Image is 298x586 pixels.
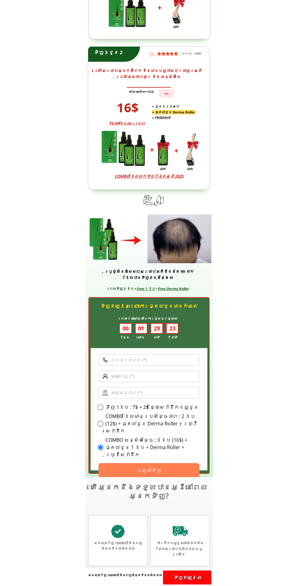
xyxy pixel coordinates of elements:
[88,483,210,500] h3: តើអ្នកនឹងទទួលបានអ្វីនៅពេលអ្នកទិញ?
[89,302,209,310] h3: ទិញឥឡូវនេះព្រោះការផ្តល់ជូនមានកំណត់
[170,145,182,157] h3: +
[99,463,199,478] button: បញ្ជាទិញ
[99,371,199,382] input: ឈ្មោះ​ពេញ (*)
[94,49,147,56] h3: ទិញ 3 ជូន 2
[168,24,184,30] h3: Gift
[167,335,179,340] h3: វិនាទី
[106,413,199,434] label: COMBO ដែលមានប្រសិទ្ធភាព : 2 ដប (12$) + ផ្តល់ជូន Derma Roller + ហ្វ្រីសេវាដឹក
[87,268,211,281] h3: ប្រូម៉ូសិនពិសេសៗសម្រាប់អតិថិជនតែ 99 នាក់ ដែលបានទិញក្នុងថ្ងៃនេះ
[119,335,133,340] h3: ថ្ងៃ
[155,166,171,172] h3: Gift
[106,403,199,411] label: ទិញ 1ដប : 7$ + 2$ ថ្លៃ​សេវា​ដឹកជញ្ជូន
[101,98,154,118] h3: 16$
[122,89,161,95] h3: តម្លៃ​ដើម: 55$
[158,286,189,291] span: Free Derma Roller
[88,573,162,577] span: សងលុយវិញ 100% បើមិនពេញចិត្តនឹងផលិតផល
[99,387,199,399] input: អាស័យដ្ឋាន (*)
[150,52,163,56] h3: 4.9
[106,436,199,458] label: COMBO សន្សំសម្ចៃ : 3 ដប (16$) + ផ្តល់ជូន 1 ដប + Derma Roller + ហ្វ្រីសេវាដឹក
[99,354,199,366] input: លេខទូរស័ព្ទ (*)
[182,166,198,172] h3: Gift
[92,286,206,291] h3: ពេលទិញ 3 ដប + +
[150,335,163,340] h3: នាទី
[163,570,211,584] p: ទិញ​ឥឡូវនេះ
[152,110,195,114] span: + ផ្តល់ជូន Derma Roller
[156,540,205,557] h3: ការដឹកជញ្ជូនដោយឥតគិតថ្លៃសម្រាប់ផលិតផល 2 ឬច្រើន
[158,92,174,96] h3: -70%
[113,316,185,321] h3: ពេលវេលានៅសល់នៃការផ្សព្វផ្សាយ
[154,2,165,14] h3: +
[152,104,214,120] h3: + ជូន 1 ប្រអប់ + FREESHIP
[93,540,143,552] h3: សងលុយវិញ 100% បើមិនពេញចិត្តនឹងផលិតផល
[146,144,158,156] h3: +
[100,121,155,126] h3: (ថ្លៃនៅតែ 5.3$/ប្រអប់)
[136,335,147,340] h3: ម៉ោង
[91,68,205,80] h3: ប្រើសម្រាប់អ្នកទំពែក និងមានបញ្ហាសក់ជ្រុះយូរឆ្នាំ ប្រសិទ្ធភាពយូរ និង សន្សំសំចៃ
[115,173,183,179] span: COMBO ដែលលក់ដាច់បំផុតឆ្នាំ 2025
[137,286,155,291] span: Free 1 ដប
[182,52,207,56] h3: លក់បាន +2983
